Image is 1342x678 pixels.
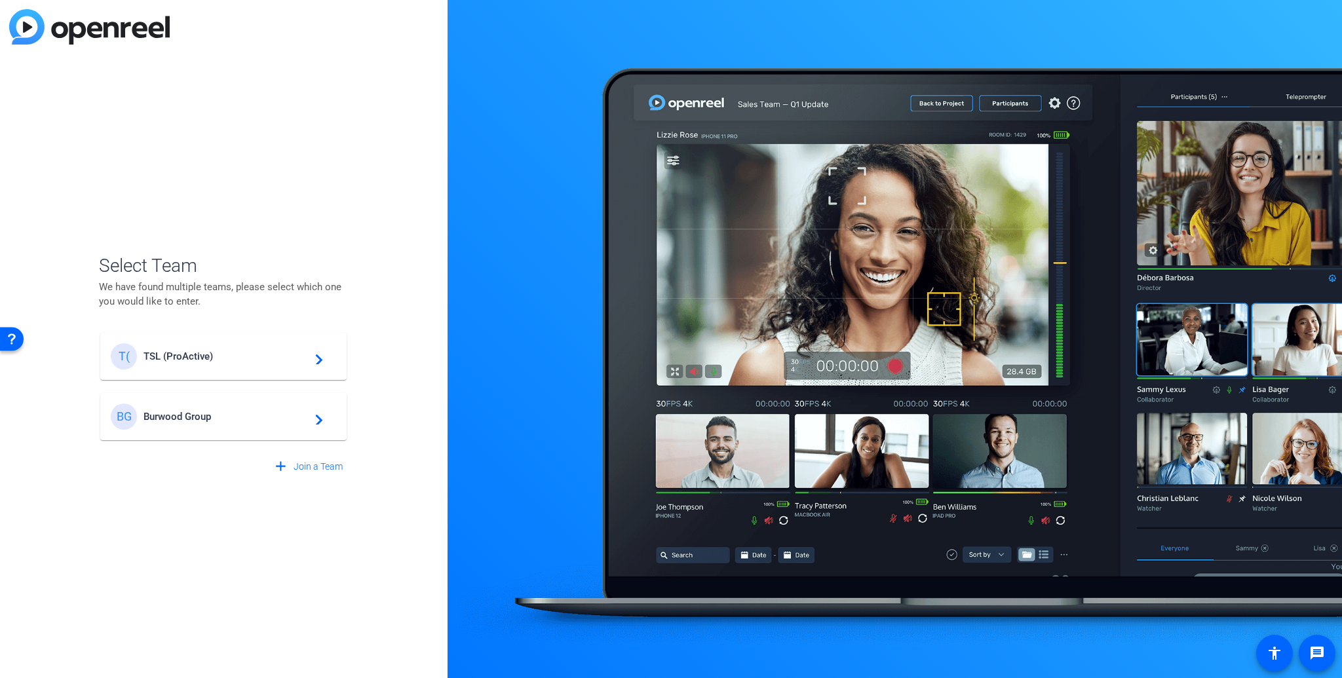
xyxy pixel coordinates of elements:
[111,404,137,430] div: BG
[144,350,307,362] span: TSL (ProActive)
[9,9,170,45] img: blue-gradient.svg
[1267,645,1282,661] mat-icon: accessibility
[307,409,323,424] mat-icon: navigate_next
[294,460,343,474] span: Join a Team
[144,411,307,423] span: Burwood Group
[99,280,348,309] p: We have found multiple teams, please select which one you would like to enter.
[307,348,323,364] mat-icon: navigate_next
[267,455,349,478] button: Join a Team
[273,459,289,475] mat-icon: add
[1309,645,1325,661] mat-icon: message
[99,252,348,280] span: Select Team
[111,343,137,369] div: T(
